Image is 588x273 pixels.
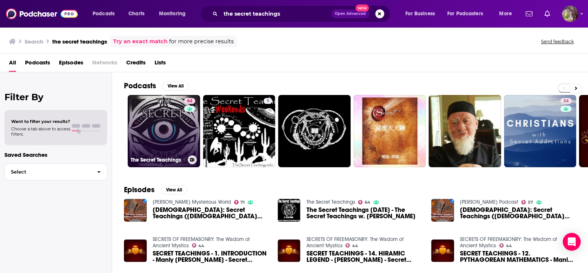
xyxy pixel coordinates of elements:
[25,57,50,72] a: Podcasts
[192,243,205,248] a: 44
[221,8,332,20] input: Search podcasts, credits, & more...
[562,6,578,22] button: Show profile menu
[93,9,115,19] span: Podcasts
[306,207,422,219] span: The Secret Teachings [DATE] - The Secret Teachings w. [PERSON_NAME]
[155,57,166,72] a: Lists
[541,7,553,20] a: Show notifications dropdown
[460,207,576,219] span: [DEMOGRAPHIC_DATA]: Secret Teachings ([DEMOGRAPHIC_DATA] Mysticism; Secret Teachings; Esoteric [D...
[306,250,422,263] span: SECRET TEACHINGS - 14. HIRAMIC LEGEND - [PERSON_NAME] - Secret Teachings of All Ages
[4,92,107,102] h2: Filter By
[5,169,91,174] span: Select
[355,4,369,12] span: New
[562,6,578,22] img: User Profile
[306,199,355,205] a: The Secret Teachings
[460,250,576,263] a: SECRET TEACHINGS - 12. PYTHAGOREAN MATHEMATICS - Manly P. Hall - Secret Teachings of All Ages
[124,185,187,194] a: EpisodesView All
[113,37,168,46] a: Try an exact match
[187,98,192,105] span: 64
[352,244,358,248] span: 44
[264,98,272,104] a: 9
[159,9,186,19] span: Monitoring
[153,250,269,263] a: SECRET TEACHINGS - 1. INTRODUCTION - Manly P. Hall - Secret Teachings of all Ages (1928)
[267,98,269,105] span: 9
[278,239,301,262] img: SECRET TEACHINGS - 14. HIRAMIC LEGEND - Manly P. Hall - Secret Teachings of All Ages
[92,57,117,72] span: Networks
[207,5,398,22] div: Search podcasts, credits, & more...
[460,199,518,205] a: Jimmy Akin Podcast
[447,9,483,19] span: For Podcasters
[506,244,512,248] span: 44
[335,12,366,16] span: Open Advanced
[153,250,269,263] span: SECRET TEACHINGS - 1. INTRODUCTION - Manly [PERSON_NAME] - Secret Teachings of all Ages (1928)
[153,199,231,205] a: Jimmy Akin's Mysterious World
[153,207,269,219] span: [DEMOGRAPHIC_DATA]: Secret Teachings ([DEMOGRAPHIC_DATA] Mysticism; Secret Teachings; [DEMOGRAPHI...
[460,236,557,249] a: SECRETS OF FREEMASONRY: The Wisdom of Ancient Mystics
[162,82,189,91] button: View All
[332,9,369,18] button: Open AdvancedNew
[124,239,147,262] img: SECRET TEACHINGS - 1. INTRODUCTION - Manly P. Hall - Secret Teachings of all Ages (1928)
[460,207,576,219] a: Kabbalah: Secret Teachings (Jewish Mysticism; Secret Teachings; Esoteric Judaism; Qabala) - Jimmy...
[198,244,204,248] span: 44
[306,250,422,263] a: SECRET TEACHINGS - 14. HIRAMIC LEGEND - Manly P. Hall - Secret Teachings of All Ages
[405,9,435,19] span: For Business
[499,243,512,248] a: 44
[153,236,250,249] a: SECRETS OF FREEMASONRY: The Wisdom of Ancient Mystics
[124,199,147,222] img: Kabbalah: Secret Teachings (Jewish Mysticism; Secret Teachings; Esoteric Judaism; Qabala)
[521,200,533,204] a: 57
[59,57,83,72] a: Episodes
[184,98,195,104] a: 64
[278,199,301,222] img: The Secret Teachings 12/2/21 - The Secret Teachings w. Jordan Maxwell
[9,57,16,72] a: All
[153,207,269,219] a: Kabbalah: Secret Teachings (Jewish Mysticism; Secret Teachings; Esoteric Judaism; Qabala)
[203,95,276,167] a: 9
[431,239,454,262] img: SECRET TEACHINGS - 12. PYTHAGOREAN MATHEMATICS - Manly P. Hall - Secret Teachings of All Ages
[563,98,569,105] span: 34
[528,201,533,204] span: 57
[52,38,107,45] h3: the secret teachings
[154,8,195,20] button: open menu
[365,201,370,204] span: 64
[499,9,512,19] span: More
[504,95,576,167] a: 34
[126,57,146,72] a: Credits
[306,236,403,249] a: SECRETS OF FREEMASONRY: The Wisdom of Ancient Mystics
[306,207,422,219] a: The Secret Teachings 12/2/21 - The Secret Teachings w. Jordan Maxwell
[161,185,187,194] button: View All
[25,38,43,45] h3: Search
[124,81,156,91] h2: Podcasts
[560,98,572,104] a: 34
[400,8,444,20] button: open menu
[87,8,124,20] button: open menu
[131,157,185,163] h3: The Secret Teachings
[128,9,144,19] span: Charts
[563,233,581,251] div: Open Intercom Messenger
[124,185,155,194] h2: Episodes
[523,7,535,20] a: Show notifications dropdown
[345,243,358,248] a: 44
[6,7,78,21] img: Podchaser - Follow, Share and Rate Podcasts
[460,250,576,263] span: SECRET TEACHINGS - 12. PYTHAGOREAN MATHEMATICS - Manly [PERSON_NAME] - Secret Teachings of All Ages
[124,8,149,20] a: Charts
[562,6,578,22] span: Logged in as MSanz
[358,200,370,204] a: 64
[240,201,245,204] span: 71
[4,151,107,158] p: Saved Searches
[431,199,454,222] img: Kabbalah: Secret Teachings (Jewish Mysticism; Secret Teachings; Esoteric Judaism; Qabala) - Jimmy...
[169,37,234,46] span: for more precise results
[4,164,107,180] button: Select
[11,119,70,124] span: Want to filter your results?
[124,81,189,91] a: PodcastsView All
[128,95,200,167] a: 64The Secret Teachings
[442,8,494,20] button: open menu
